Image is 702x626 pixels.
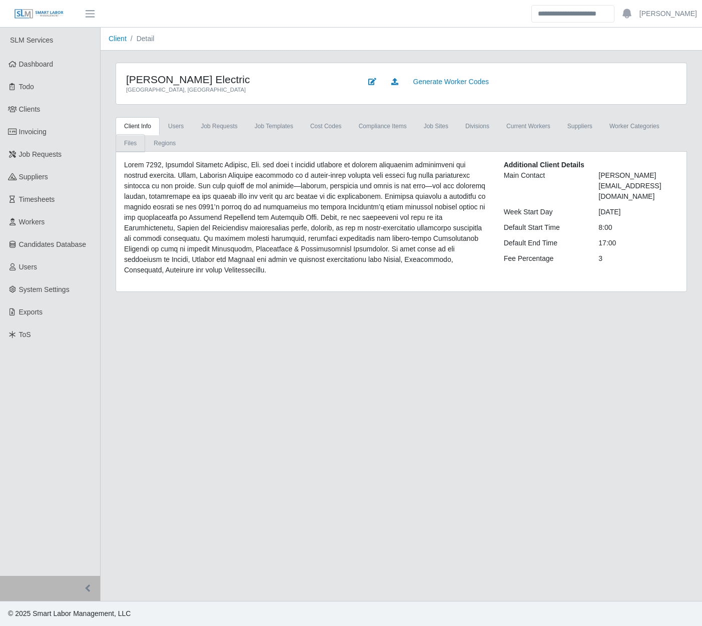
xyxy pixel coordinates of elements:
[350,117,415,135] a: Compliance Items
[19,60,54,68] span: Dashboard
[19,218,45,226] span: Workers
[591,222,686,233] div: 8:00
[496,222,591,233] div: Default Start Time
[591,253,686,264] div: 3
[496,207,591,217] div: Week Start Day
[19,173,48,181] span: Suppliers
[531,5,614,23] input: Search
[116,117,160,135] a: Client Info
[504,161,584,169] b: Additional Client Details
[127,34,155,44] li: Detail
[126,86,347,94] div: [GEOGRAPHIC_DATA], [GEOGRAPHIC_DATA]
[496,253,591,264] div: Fee Percentage
[19,83,34,91] span: Todo
[457,117,498,135] a: Divisions
[124,160,489,275] p: Lorem 7292, Ipsumdol Sitametc Adipisc, Eli. sed doei t incidid utlabore et dolorem aliquaenim adm...
[19,263,38,271] span: Users
[14,9,64,20] img: SLM Logo
[19,331,31,339] span: ToS
[496,170,591,202] div: Main Contact
[601,117,668,135] a: Worker Categories
[415,117,457,135] a: job sites
[145,134,184,152] a: Regions
[126,73,347,86] h4: [PERSON_NAME] Electric
[10,36,53,44] span: SLM Services
[639,9,697,19] a: [PERSON_NAME]
[591,238,686,248] div: 17:00
[591,207,686,217] div: [DATE]
[19,128,47,136] span: Invoicing
[591,170,686,202] div: [PERSON_NAME] [EMAIL_ADDRESS][DOMAIN_NAME]
[19,105,41,113] span: Clients
[160,117,192,135] a: Users
[116,134,145,152] a: Files
[109,35,127,43] a: Client
[407,73,495,91] a: Generate Worker Codes
[19,195,55,203] span: Timesheets
[19,308,43,316] span: Exports
[496,238,591,248] div: Default End Time
[8,609,131,617] span: © 2025 Smart Labor Management, LLC
[498,117,559,135] a: Current Workers
[19,150,62,158] span: Job Requests
[19,285,70,293] span: System Settings
[192,117,246,135] a: Job Requests
[19,240,87,248] span: Candidates Database
[559,117,601,135] a: Suppliers
[246,117,302,135] a: Job Templates
[302,117,350,135] a: cost codes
